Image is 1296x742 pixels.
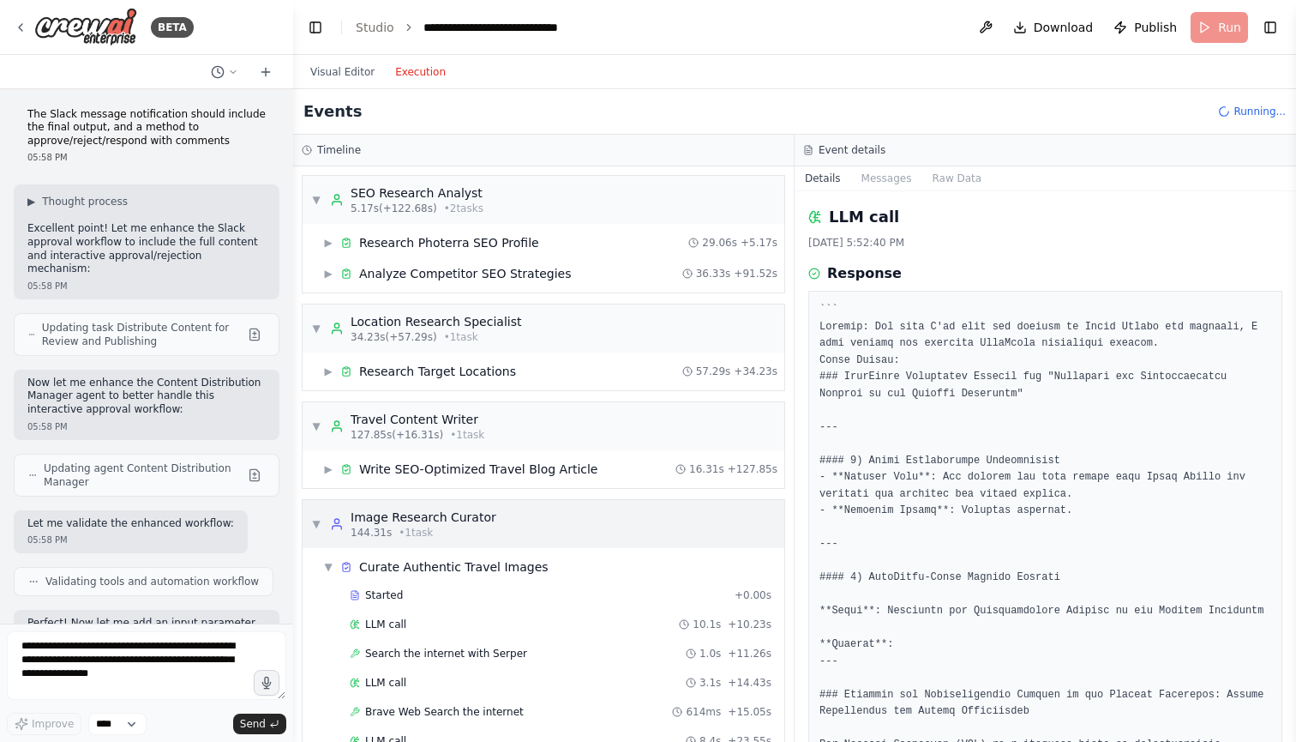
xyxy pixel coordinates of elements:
span: Validating tools and automation workflow [45,575,259,588]
span: ▶ [323,236,333,250]
button: Messages [851,166,922,190]
span: ▶ [323,365,333,378]
span: + 14.43s [728,676,771,690]
button: ▶Thought process [27,195,128,208]
span: Thought process [42,195,128,208]
button: Visual Editor [300,62,385,82]
h3: Event details [819,143,885,157]
button: Send [233,714,286,734]
span: Running... [1233,105,1286,118]
span: 57.29s [696,365,731,378]
span: Search the internet with Serper [365,647,527,661]
span: • 1 task [450,428,484,442]
span: Brave Web Search the internet [365,705,524,719]
span: Send [240,717,266,731]
span: 3.1s [699,676,721,690]
span: LLM call [365,676,406,690]
span: • 1 task [444,330,478,344]
button: Raw Data [921,166,992,190]
span: 127.85s (+16.31s) [351,428,443,442]
div: 05:58 PM [27,151,266,164]
div: Travel Content Writer [351,411,484,428]
span: 614ms [686,705,721,719]
span: • 1 task [399,526,433,540]
span: ▶ [323,267,333,281]
div: 05:58 PM [27,534,234,546]
span: 29.06s [702,236,737,250]
span: + 91.52s [734,267,777,281]
button: Improve [7,713,81,735]
div: [DATE] 5:52:40 PM [808,236,1282,250]
span: Started [365,588,403,602]
span: ▶ [27,195,35,208]
div: Analyze Competitor SEO Strategies [359,265,571,282]
span: Publish [1134,19,1177,36]
span: ▼ [311,517,321,531]
p: Now let me enhance the Content Distribution Manager agent to better handle this interactive appro... [27,377,266,417]
span: ▼ [311,419,321,433]
span: ▶ [323,462,333,476]
span: ▼ [311,322,321,335]
div: BETA [151,17,194,38]
span: 10.1s [693,618,721,631]
span: Updating agent Content Distribution Manager [44,461,241,489]
div: Research Photerra SEO Profile [359,234,539,251]
span: 1.0s [699,647,721,661]
span: + 34.23s [734,365,777,378]
button: Switch to previous chat [204,62,245,82]
span: 34.23s (+57.29s) [351,330,437,344]
button: Download [1006,12,1101,43]
div: Image Research Curator [351,509,496,526]
h2: Events [303,100,362,124]
button: Hide left sidebar [303,15,327,39]
span: + 11.26s [728,647,771,661]
img: Logo [34,8,137,46]
div: Location Research Specialist [351,313,521,330]
span: ▼ [311,193,321,207]
div: Write SEO-Optimized Travel Blog Article [359,461,597,478]
span: + 127.85s [728,462,777,476]
div: Curate Authentic Travel Images [359,558,549,576]
div: 05:58 PM [27,420,266,433]
div: SEO Research Analyst [351,184,483,202]
button: Details [795,166,851,190]
span: + 5.17s [741,236,777,250]
h3: Response [827,263,902,284]
span: 36.33s [696,267,731,281]
p: Let me validate the enhanced workflow: [27,517,234,531]
span: 144.31s [351,526,392,540]
button: Execution [385,62,456,82]
button: Show right sidebar [1258,15,1282,39]
nav: breadcrumb [356,19,615,36]
button: Click to speak your automation idea [254,670,279,696]
span: Updating task Distribute Content for Review and Publishing [42,321,241,348]
h3: Timeline [317,143,361,157]
span: • 2 task s [444,202,483,215]
div: Research Target Locations [359,363,516,380]
h2: LLM call [829,205,899,229]
p: Excellent point! Let me enhance the Slack approval workflow to include the full content and inter... [27,222,266,275]
p: Perfect! Now let me add an input parameter for the Slack channel to ensure proper targeting: [27,617,266,657]
p: The Slack message notification should include the final output, and a method to approve/reject/re... [27,108,266,148]
span: + 0.00s [735,588,771,602]
span: ▼ [323,560,333,574]
a: Studio [356,21,394,34]
span: + 15.05s [728,705,771,719]
span: Download [1034,19,1094,36]
button: Publish [1107,12,1184,43]
span: Improve [32,717,74,731]
button: Start a new chat [252,62,279,82]
span: + 10.23s [728,618,771,631]
div: 05:58 PM [27,280,266,293]
span: 16.31s [689,462,724,476]
span: 5.17s (+122.68s) [351,202,437,215]
span: LLM call [365,618,406,631]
